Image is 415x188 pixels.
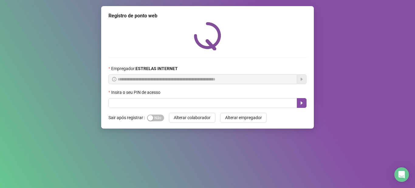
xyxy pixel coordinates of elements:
button: Alterar empregador [220,113,267,122]
span: Empregador : [111,65,178,72]
strong: ESTRELAS INTERNET [135,66,178,71]
span: caret-right [299,101,304,105]
div: Open Intercom Messenger [394,167,409,182]
span: Alterar empregador [225,114,262,121]
span: info-circle [112,77,116,81]
div: Registro de ponto web [108,12,307,20]
label: Sair após registrar [108,113,147,122]
img: QRPoint [194,22,221,50]
label: Insira o seu PIN de acesso [108,89,164,96]
button: Alterar colaborador [169,113,215,122]
span: Alterar colaborador [174,114,211,121]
